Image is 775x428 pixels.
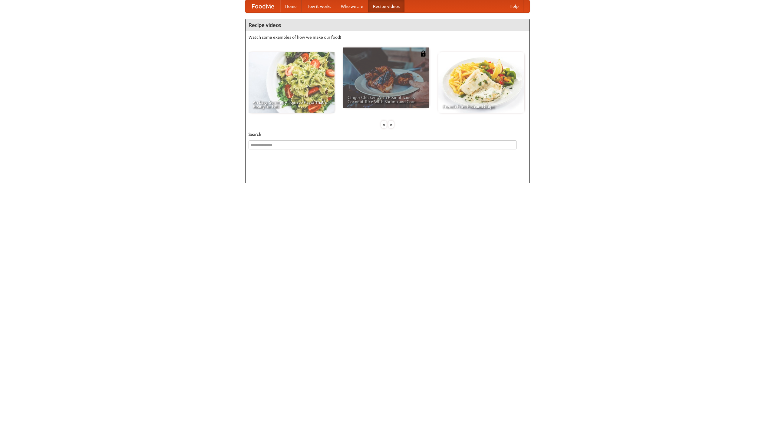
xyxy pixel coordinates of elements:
[249,52,335,113] a: An Easy, Summery Tomato Pasta That's Ready for Fall
[302,0,336,12] a: How it works
[443,104,520,109] span: French Fries Fish and Chips
[388,121,394,128] div: »
[505,0,523,12] a: Help
[280,0,302,12] a: Home
[368,0,404,12] a: Recipe videos
[246,19,529,31] h4: Recipe videos
[249,34,526,40] p: Watch some examples of how we make our food!
[253,100,330,109] span: An Easy, Summery Tomato Pasta That's Ready for Fall
[381,121,387,128] div: «
[336,0,368,12] a: Who we are
[249,131,526,137] h5: Search
[438,52,524,113] a: French Fries Fish and Chips
[420,51,426,57] img: 483408.png
[246,0,280,12] a: FoodMe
